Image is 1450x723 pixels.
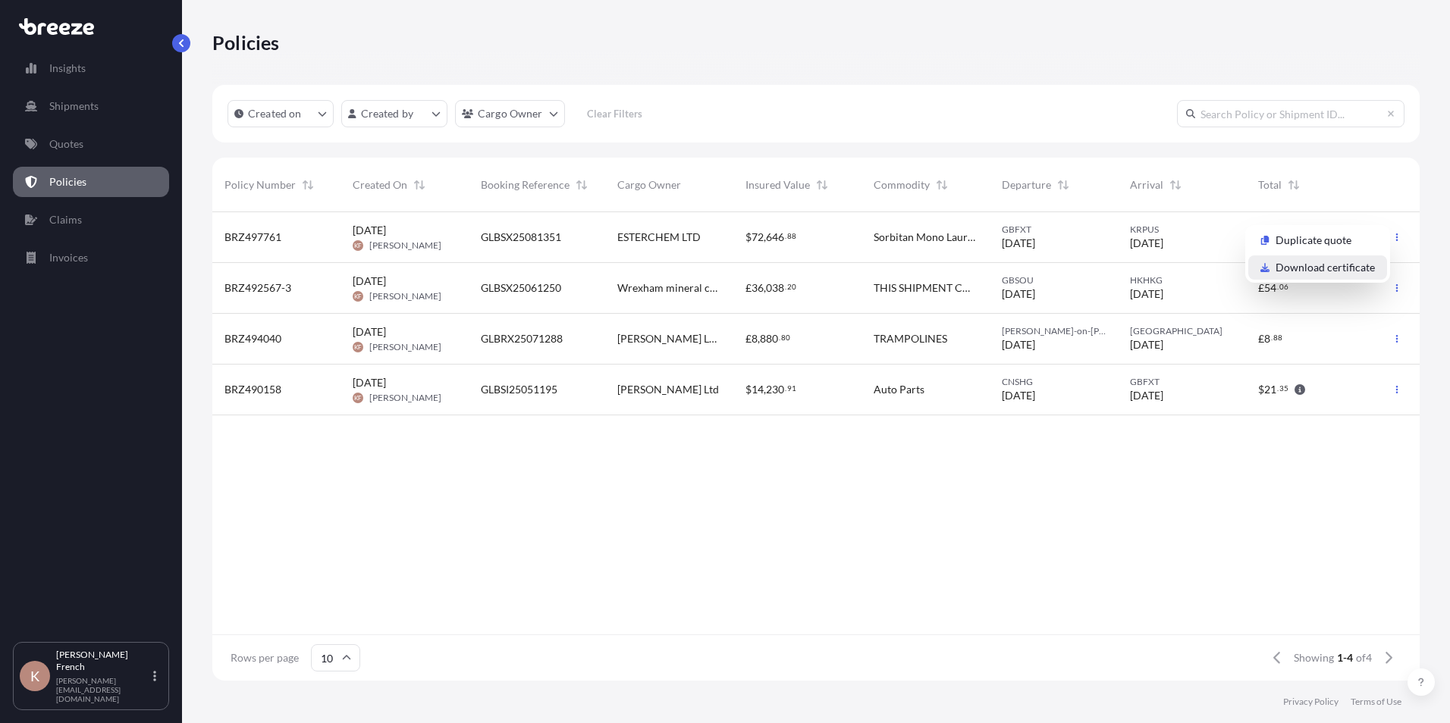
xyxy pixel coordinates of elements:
[1245,225,1390,283] div: Actions
[1248,228,1387,252] a: Duplicate quote
[212,30,280,55] p: Policies
[1276,260,1375,275] p: Download certificate
[1276,233,1351,248] p: Duplicate quote
[1248,255,1387,280] a: Download certificate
